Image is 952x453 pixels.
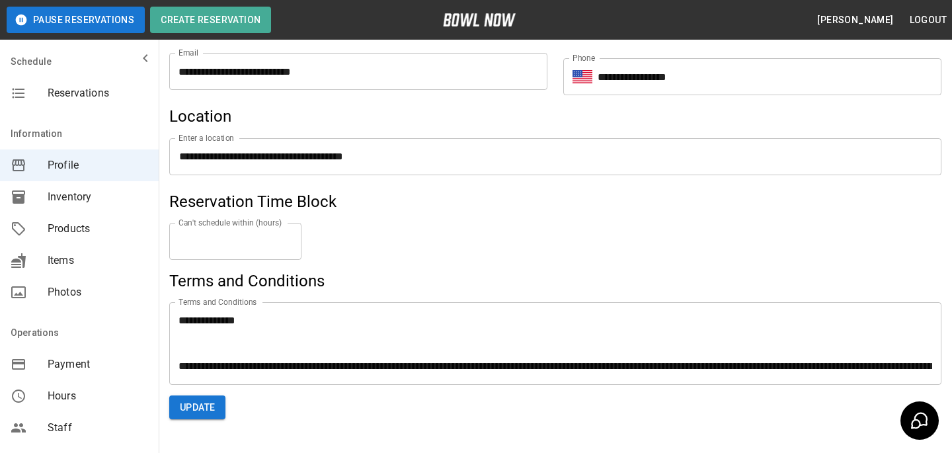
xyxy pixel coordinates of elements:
span: Profile [48,157,148,173]
button: Pause Reservations [7,7,145,33]
span: Hours [48,388,148,404]
button: Logout [904,8,952,32]
span: Items [48,253,148,268]
button: Select country [573,67,592,87]
button: Create Reservation [150,7,271,33]
span: Inventory [48,189,148,205]
h5: Reservation Time Block [169,191,941,212]
span: Staff [48,420,148,436]
button: Update [169,395,225,420]
span: Products [48,221,148,237]
span: Reservations [48,85,148,101]
h5: Terms and Conditions [169,270,941,292]
label: Phone [573,52,595,63]
img: logo [443,13,516,26]
button: [PERSON_NAME] [812,8,898,32]
span: Photos [48,284,148,300]
span: Payment [48,356,148,372]
h5: Location [169,106,941,127]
